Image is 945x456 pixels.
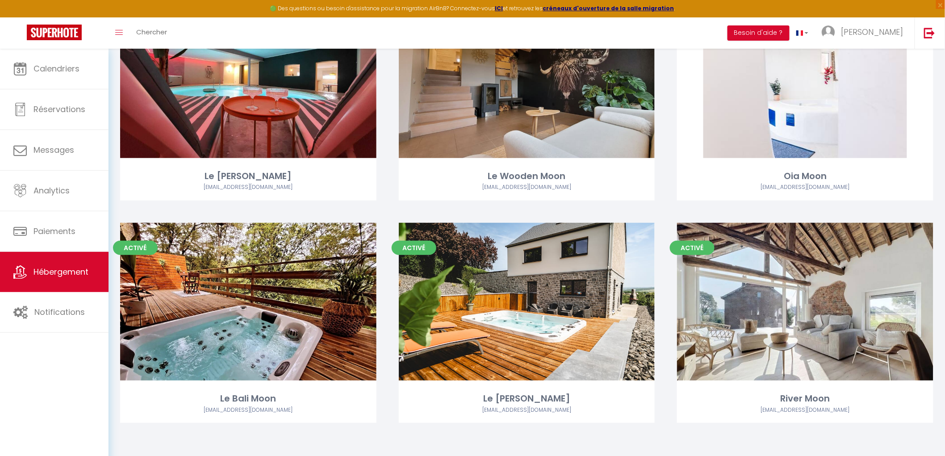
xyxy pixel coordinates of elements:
div: Le [PERSON_NAME] [399,392,655,406]
span: Messages [33,144,74,155]
button: Ouvrir le widget de chat LiveChat [7,4,34,30]
img: logout [924,27,935,38]
div: Le Bali Moon [120,392,376,406]
span: Paiements [33,226,75,237]
span: Calendriers [33,63,79,74]
span: Activé [392,241,436,255]
img: ... [822,25,835,39]
button: Besoin d'aide ? [728,25,790,41]
div: Airbnb [399,406,655,414]
div: Le [PERSON_NAME] [120,169,376,183]
img: Super Booking [27,25,82,40]
span: [PERSON_NAME] [841,26,903,38]
span: Activé [670,241,715,255]
div: Airbnb [399,183,655,192]
div: River Moon [677,392,933,406]
a: Chercher [130,17,174,49]
a: ... [PERSON_NAME] [815,17,915,49]
div: Airbnb [677,406,933,414]
span: Notifications [34,306,85,318]
a: créneaux d'ouverture de la salle migration [543,4,674,12]
div: Le Wooden Moon [399,169,655,183]
span: Hébergement [33,266,88,277]
span: Analytics [33,185,70,196]
div: Oia Moon [677,169,933,183]
span: Chercher [136,27,167,37]
div: Airbnb [677,183,933,192]
span: Activé [113,241,158,255]
span: Réservations [33,104,85,115]
div: Airbnb [120,183,376,192]
div: Airbnb [120,406,376,414]
a: ICI [495,4,503,12]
